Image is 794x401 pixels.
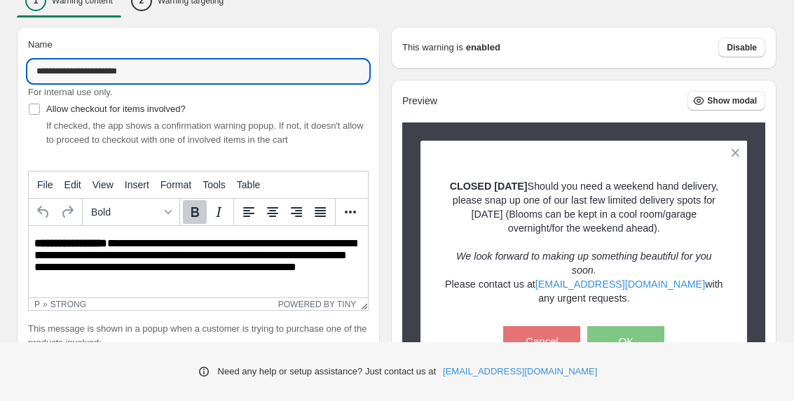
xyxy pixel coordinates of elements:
div: strong [50,300,86,309]
strong: CLOSED [DATE] [450,181,528,192]
div: » [43,300,48,309]
p: Please contact us at with any urgent requests. [445,277,723,305]
button: Redo [55,200,79,224]
strong: enabled [466,41,500,55]
p: This message is shown in a popup when a customer is trying to purchase one of the products involved: [28,322,369,350]
button: Cancel [503,326,580,357]
a: [EMAIL_ADDRESS][DOMAIN_NAME] [443,365,597,379]
button: More... [338,200,362,224]
a: [EMAIL_ADDRESS][DOMAIN_NAME] [535,279,705,290]
p: Should you need a weekend hand delivery, please snap up one of our last few limited delivery spot... [445,179,723,235]
span: For internal use only. [28,87,112,97]
button: Disable [718,38,765,57]
button: Show modal [687,91,765,111]
a: Powered by Tiny [278,300,357,309]
span: Allow checkout for items involved? [46,104,186,114]
span: Disable [727,42,757,53]
body: Rich Text Area. Press ALT-0 for help. [6,11,334,132]
div: p [34,300,40,309]
button: Justify [308,200,332,224]
div: Resize [356,298,368,310]
span: View [93,179,114,190]
span: Table [237,179,260,190]
p: This warning is [402,41,463,55]
span: Insert [125,179,149,190]
button: Italic [207,200,231,224]
button: Formats [85,200,177,224]
span: Edit [64,179,81,190]
button: Bold [183,200,207,224]
button: Align center [261,200,285,224]
span: Show modal [707,95,757,106]
iframe: Rich Text Area [29,226,368,297]
h2: Preview [402,95,437,107]
span: If checked, the app shows a confirmation warning popup. If not, it doesn't allow to proceed to ch... [46,120,364,145]
button: Align right [285,200,308,224]
button: OK [587,326,664,357]
span: Format [160,179,191,190]
button: Undo [32,200,55,224]
span: Tools [203,179,226,190]
span: File [37,179,53,190]
em: We look forward to making up something beautiful for you soon. [456,251,712,276]
span: Name [28,39,53,50]
button: Align left [237,200,261,224]
span: Bold [91,206,160,218]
